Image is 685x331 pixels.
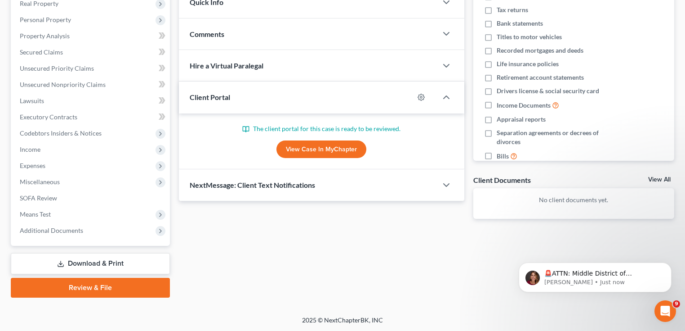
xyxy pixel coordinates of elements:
span: Income Documents [497,101,551,110]
span: Hire a Virtual Paralegal [190,61,263,70]
span: Personal Property [20,16,71,23]
span: Bills [497,152,509,161]
span: Unsecured Priority Claims [20,64,94,72]
span: 9 [673,300,680,308]
span: Appraisal reports [497,115,546,124]
p: No client documents yet. [480,195,667,204]
span: Retirement account statements [497,73,584,82]
a: Review & File [11,278,170,298]
span: Drivers license & social security card [497,86,599,95]
a: Property Analysis [13,28,170,44]
div: Client Documents [473,175,531,185]
span: Tax returns [497,5,528,14]
span: Income [20,145,40,153]
span: Miscellaneous [20,178,60,186]
a: Download & Print [11,253,170,274]
iframe: Intercom notifications message [505,244,685,307]
a: Unsecured Priority Claims [13,60,170,77]
a: Secured Claims [13,44,170,60]
span: NextMessage: Client Text Notifications [190,181,315,189]
span: Separation agreements or decrees of divorces [497,128,617,146]
span: Expenses [20,162,45,169]
a: Executory Contracts [13,109,170,125]
span: Titles to motor vehicles [497,32,562,41]
span: Unsecured Nonpriority Claims [20,81,106,88]
span: Lawsuits [20,97,44,104]
a: View Case in MyChapter [276,141,366,159]
iframe: Intercom live chat [654,300,676,322]
span: Property Analysis [20,32,70,40]
span: Executory Contracts [20,113,77,121]
span: Additional Documents [20,227,83,234]
span: Means Test [20,210,51,218]
span: Bank statements [497,19,543,28]
span: Secured Claims [20,48,63,56]
span: SOFA Review [20,194,57,202]
span: Comments [190,30,224,38]
a: Lawsuits [13,93,170,109]
a: SOFA Review [13,190,170,206]
a: View All [648,177,671,183]
span: Codebtors Insiders & Notices [20,129,102,137]
span: Client Portal [190,93,230,101]
p: The client portal for this case is ready to be reviewed. [190,124,454,133]
a: Unsecured Nonpriority Claims [13,77,170,93]
span: Recorded mortgages and deeds [497,46,583,55]
span: Life insurance policies [497,59,559,68]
